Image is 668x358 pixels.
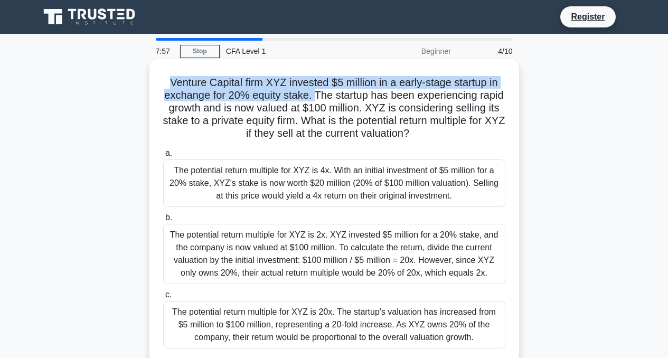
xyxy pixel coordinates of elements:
div: The potential return multiple for XYZ is 20x. The startup's valuation has increased from $5 milli... [163,301,505,348]
span: c. [165,290,172,299]
div: The potential return multiple for XYZ is 4x. With an initial investment of $5 million for a 20% s... [163,159,505,207]
span: b. [165,213,172,222]
div: The potential return multiple for XYZ is 2x. XYZ invested $5 million for a 20% stake, and the com... [163,224,505,284]
span: a. [165,148,172,157]
a: Stop [180,45,220,58]
div: 4/10 [457,41,519,62]
h5: Venture Capital firm XYZ invested $5 million in a early-stage startup in exchange for 20% equity ... [162,76,506,140]
div: 7:57 [149,41,180,62]
div: CFA Level 1 [220,41,365,62]
div: Beginner [365,41,457,62]
a: Register [564,10,611,23]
